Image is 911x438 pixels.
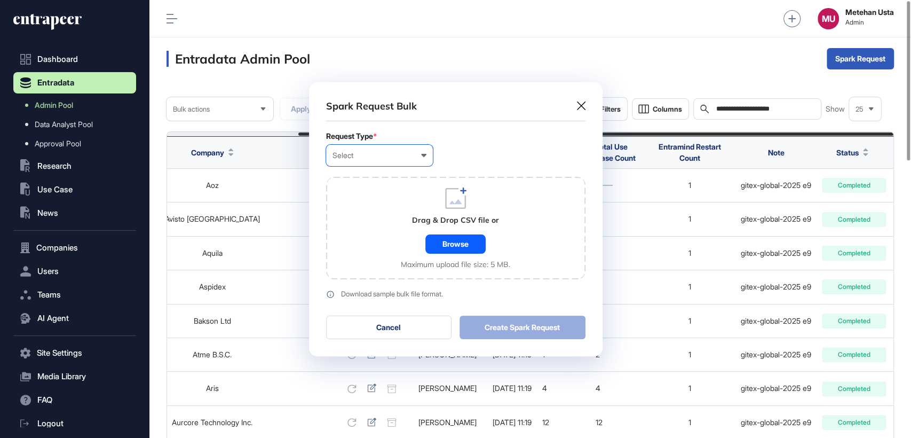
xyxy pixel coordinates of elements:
div: Maximum upload file size: 5 MB. [401,260,510,269]
div: Browse [425,234,486,254]
div: Request Type [326,132,585,140]
div: Drag & Drop CSV file or [412,215,499,226]
div: Download sample bulk file format. [341,291,443,298]
a: Download sample bulk file format. [326,290,585,299]
div: Spark Request Bulk [326,99,417,113]
div: Select [332,151,426,160]
button: Cancel [326,316,452,339]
